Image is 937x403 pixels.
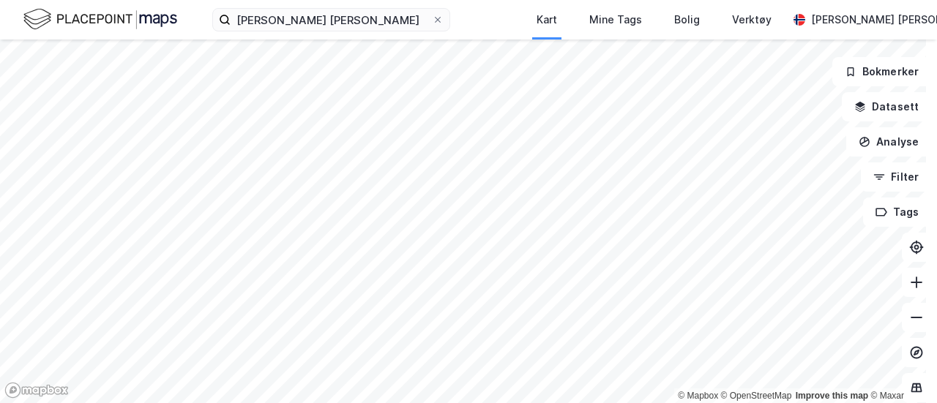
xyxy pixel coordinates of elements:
[842,92,931,121] button: Datasett
[4,382,69,399] a: Mapbox homepage
[23,7,177,32] img: logo.f888ab2527a4732fd821a326f86c7f29.svg
[231,9,432,31] input: Søk på adresse, matrikkel, gårdeiere, leietakere eller personer
[674,11,700,29] div: Bolig
[863,197,931,227] button: Tags
[864,333,937,403] iframe: Chat Widget
[732,11,772,29] div: Verktøy
[832,57,931,86] button: Bokmerker
[846,127,931,157] button: Analyse
[678,391,718,401] a: Mapbox
[721,391,792,401] a: OpenStreetMap
[864,333,937,403] div: Kontrollprogram for chat
[796,391,868,401] a: Improve this map
[861,162,931,192] button: Filter
[537,11,557,29] div: Kart
[589,11,642,29] div: Mine Tags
